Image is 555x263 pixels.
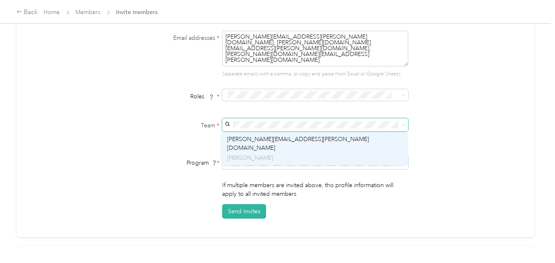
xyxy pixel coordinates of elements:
[76,9,101,16] a: Members
[222,204,266,219] button: Send Invites
[187,90,217,103] span: Roles
[116,8,158,17] span: Invite members
[222,31,408,66] textarea: [PERSON_NAME][EMAIL_ADDRESS][PERSON_NAME][DOMAIN_NAME], [PERSON_NAME][DOMAIN_NAME][EMAIL_ADDRESS]...
[227,153,402,162] p: [PERSON_NAME]
[116,121,220,130] label: Team
[509,217,555,263] iframe: Everlance-gr Chat Button Frame
[222,71,408,78] p: Separate emails with a comma, or copy and paste from Excel or Google Sheets.
[222,181,408,198] p: If multiple members are invited above, this profile information will apply to all invited members
[44,9,60,16] a: Home
[116,34,220,42] label: Email addresses
[17,7,38,17] div: Back
[116,158,220,167] div: Program
[227,136,369,151] span: [PERSON_NAME][EMAIL_ADDRESS][PERSON_NAME][DOMAIN_NAME]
